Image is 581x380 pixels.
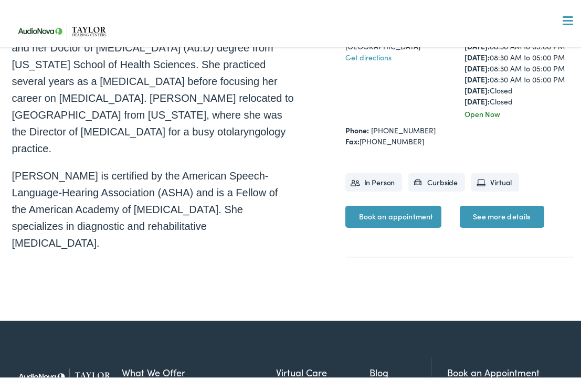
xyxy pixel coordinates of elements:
div: 08:30 AM to 05:00 PM 08:30 AM to 05:00 PM 08:30 AM to 05:00 PM 08:30 AM to 05:00 PM 08:30 AM to 0... [464,27,575,104]
li: In Person [345,171,403,189]
a: Book an Appointment [447,363,540,376]
a: Get directions [345,49,392,60]
li: Curbside [408,171,465,189]
strong: [DATE]: [464,38,490,49]
div: [PHONE_NUMBER] [345,133,575,144]
li: Virtual [471,171,519,189]
strong: [DATE]: [464,71,490,82]
p: obtained her undergraduate and graduate degrees from [US_STATE][GEOGRAPHIC_DATA] and her Doctor o... [12,3,294,154]
a: See more details [460,203,544,225]
a: [PHONE_NUMBER] [371,122,436,133]
a: What We Offer [122,363,276,377]
a: Book an appointment [345,203,442,225]
strong: [DATE]: [464,82,490,93]
p: [PERSON_NAME] is certified by the American Speech-Language-Hearing Association (ASHA) and is a Fe... [12,165,294,249]
a: Virtual Care [276,363,369,377]
strong: [DATE]: [464,60,490,71]
strong: Fax: [345,133,360,144]
div: Open Now [464,106,575,117]
strong: Phone: [345,122,369,133]
strong: [DATE]: [464,93,490,104]
a: What We Offer [19,42,577,75]
a: Blog [369,363,431,377]
strong: [DATE]: [464,49,490,60]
